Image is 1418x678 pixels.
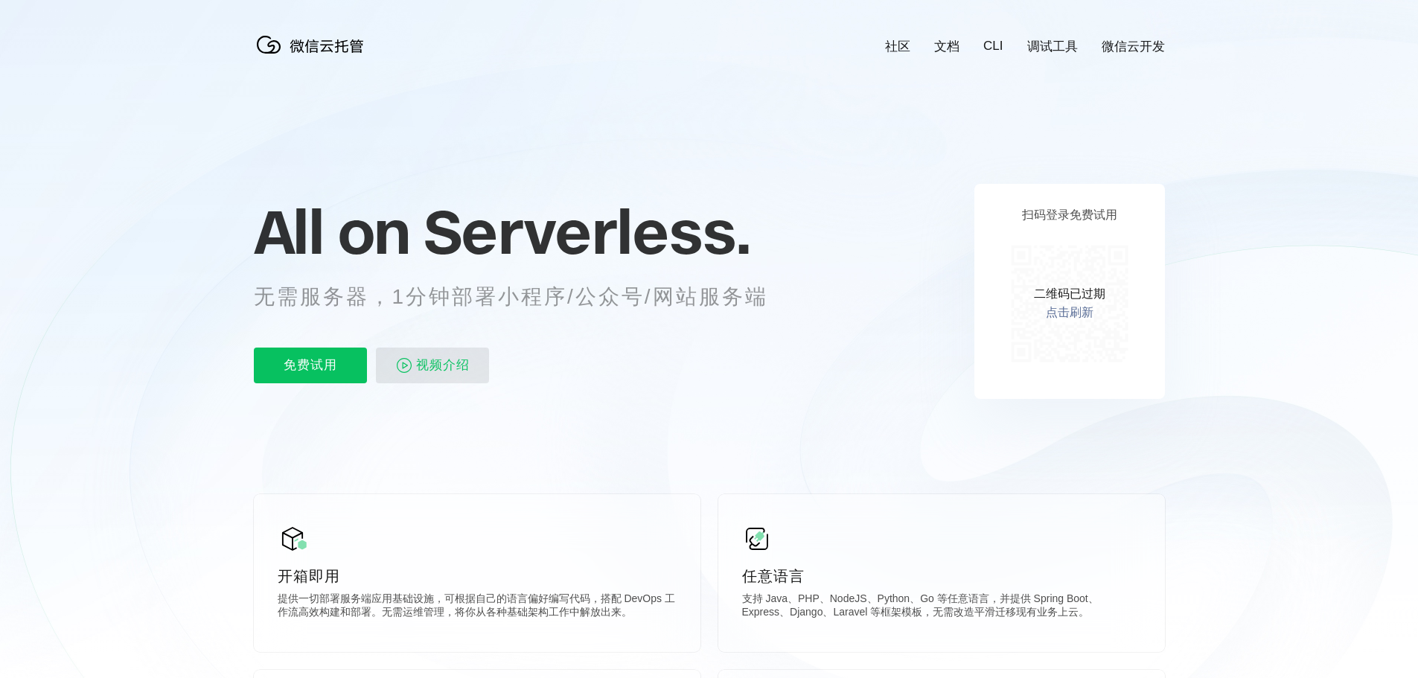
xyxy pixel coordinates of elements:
[983,39,1003,54] a: CLI
[1046,305,1093,321] a: 点击刷新
[1034,287,1105,302] p: 二维码已过期
[1102,38,1165,55] a: 微信云开发
[254,30,373,60] img: 微信云托管
[416,348,470,383] span: 视频介绍
[424,194,750,269] span: Serverless.
[742,566,1141,586] p: 任意语言
[254,194,409,269] span: All on
[1022,208,1117,223] p: 扫码登录免费试用
[278,592,677,622] p: 提供一切部署服务端应用基础设施，可根据自己的语言偏好编写代码，搭配 DevOps 工作流高效构建和部署。无需运维管理，将你从各种基础架构工作中解放出来。
[885,38,910,55] a: 社区
[254,282,796,312] p: 无需服务器，1分钟部署小程序/公众号/网站服务端
[1027,38,1078,55] a: 调试工具
[254,348,367,383] p: 免费试用
[395,356,413,374] img: video_play.svg
[278,566,677,586] p: 开箱即用
[254,49,373,62] a: 微信云托管
[934,38,959,55] a: 文档
[742,592,1141,622] p: 支持 Java、PHP、NodeJS、Python、Go 等任意语言，并提供 Spring Boot、Express、Django、Laravel 等框架模板，无需改造平滑迁移现有业务上云。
